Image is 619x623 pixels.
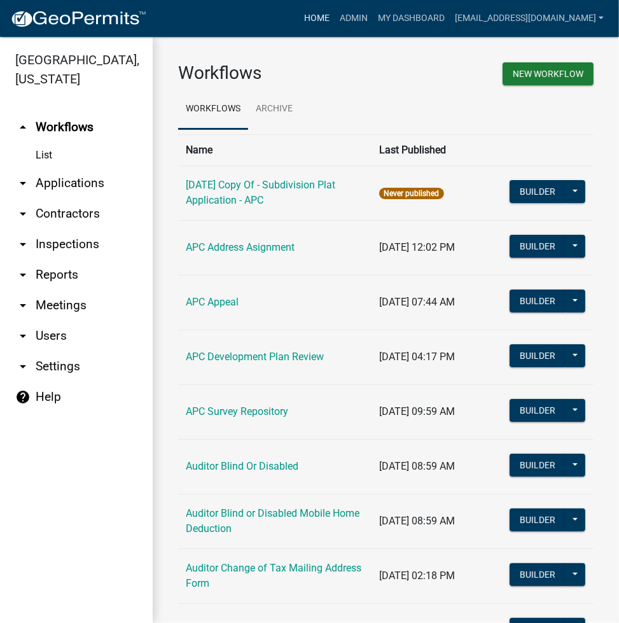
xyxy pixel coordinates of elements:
i: arrow_drop_down [15,237,31,252]
i: arrow_drop_down [15,298,31,313]
span: Never published [379,188,443,199]
i: arrow_drop_down [15,359,31,374]
i: arrow_drop_down [15,328,31,344]
i: arrow_drop_down [15,206,31,221]
button: Builder [510,508,566,531]
a: My Dashboard [373,6,450,31]
a: Home [299,6,335,31]
button: Builder [510,235,566,258]
span: [DATE] 07:44 AM [379,296,455,308]
a: APC Address Asignment [186,241,295,253]
th: Name [178,134,372,165]
button: Builder [510,399,566,422]
span: [DATE] 09:59 AM [379,405,455,417]
button: Builder [510,180,566,203]
a: Workflows [178,89,248,130]
i: arrow_drop_down [15,176,31,191]
span: [DATE] 08:59 AM [379,460,455,472]
a: Auditor Change of Tax Mailing Address Form [186,562,361,589]
i: arrow_drop_up [15,120,31,135]
i: arrow_drop_down [15,267,31,283]
button: Builder [510,290,566,312]
a: APC Appeal [186,296,239,308]
span: [DATE] 08:59 AM [379,515,455,527]
button: Builder [510,563,566,586]
span: [DATE] 04:17 PM [379,351,455,363]
button: Builder [510,344,566,367]
h3: Workflows [178,62,377,84]
a: Auditor Blind Or Disabled [186,460,298,472]
i: help [15,389,31,405]
a: Admin [335,6,373,31]
button: New Workflow [503,62,594,85]
a: APC Development Plan Review [186,351,324,363]
span: [DATE] 02:18 PM [379,570,455,582]
th: Last Published [372,134,501,165]
a: Auditor Blind or Disabled Mobile Home Deduction [186,507,359,535]
a: [EMAIL_ADDRESS][DOMAIN_NAME] [450,6,609,31]
a: APC Survey Repository [186,405,288,417]
span: [DATE] 12:02 PM [379,241,455,253]
button: Builder [510,454,566,477]
a: Archive [248,89,300,130]
a: [DATE] Copy Of - Subdivision Plat Application - APC [186,179,335,206]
